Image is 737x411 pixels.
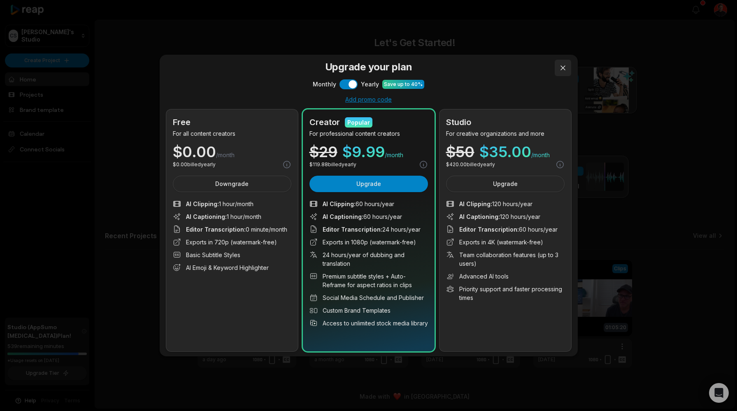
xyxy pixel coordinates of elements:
h2: Creator [309,116,340,128]
p: For all content creators [173,129,291,138]
span: AI Captioning : [323,213,363,220]
span: $ 0.00 [173,144,216,159]
h2: Studio [446,116,471,128]
span: 120 hours/year [459,200,532,208]
span: 60 hours/year [323,200,394,208]
span: Monthly [313,80,336,88]
span: /month [531,151,550,159]
li: Advanced AI tools [446,272,565,281]
li: Priority support and faster processing times [446,285,565,302]
span: 60 hours/year [323,212,402,221]
div: Add promo code [166,96,571,103]
span: $ 9.99 [342,144,385,159]
li: Team collaboration features (up to 3 users) [446,251,565,268]
button: Upgrade [309,176,428,192]
span: Editor Transcription : [323,226,382,233]
li: Exports in 720p (watermark-free) [173,238,291,246]
span: 1 hour/month [186,212,261,221]
h3: Upgrade your plan [166,60,571,74]
span: 120 hours/year [459,212,540,221]
span: /month [385,151,403,159]
span: 0 minute/month [186,225,287,234]
div: $ 29 [309,144,337,159]
button: Downgrade [173,176,291,192]
p: For professional content creators [309,129,428,138]
li: 24 hours/year of dubbing and translation [309,251,428,268]
li: AI Emoji & Keyword Highlighter [173,263,291,272]
li: Premium subtitle styles + Auto-Reframe for aspect ratios in clips [309,272,428,289]
span: AI Clipping : [459,200,492,207]
span: Editor Transcription : [459,226,519,233]
button: Upgrade [446,176,565,192]
span: AI Captioning : [186,213,227,220]
li: Social Media Schedule and Publisher [309,293,428,302]
div: Popular [347,118,370,127]
p: For creative organizations and more [446,129,565,138]
li: Access to unlimited stock media library [309,319,428,327]
span: $ 35.00 [479,144,531,159]
span: 24 hours/year [323,225,421,234]
div: $ 50 [446,144,474,159]
p: $ 0.00 billed yearly [173,161,216,168]
span: Yearly [361,80,379,88]
div: Open Intercom Messenger [709,383,729,403]
span: 60 hours/year [459,225,558,234]
span: 1 hour/month [186,200,253,208]
li: Basic Subtitle Styles [173,251,291,259]
h2: Free [173,116,191,128]
p: $ 119.88 billed yearly [309,161,356,168]
span: AI Captioning : [459,213,500,220]
span: /month [216,151,235,159]
p: $ 420.00 billed yearly [446,161,495,168]
span: AI Clipping : [186,200,219,207]
span: AI Clipping : [323,200,356,207]
span: Editor Transcription : [186,226,246,233]
div: Save up to 40% [384,81,423,88]
li: Exports in 1080p (watermark-free) [309,238,428,246]
li: Exports in 4K (watermark-free) [446,238,565,246]
li: Custom Brand Templates [309,306,428,315]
